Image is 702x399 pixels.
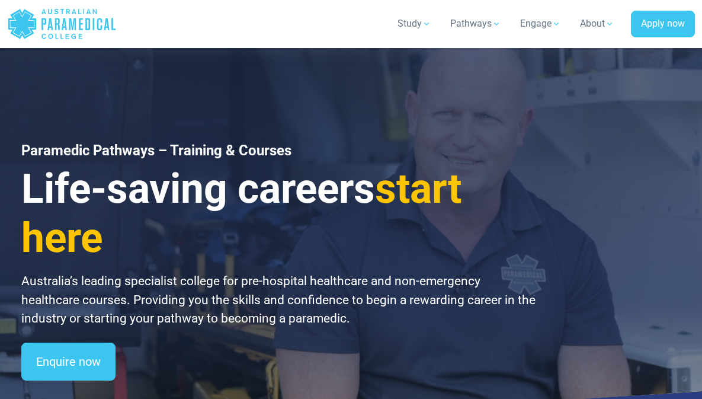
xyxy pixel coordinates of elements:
[21,343,116,381] a: Enquire now
[631,11,695,38] a: Apply now
[390,7,438,40] a: Study
[573,7,621,40] a: About
[443,7,508,40] a: Pathways
[513,7,568,40] a: Engage
[7,5,117,43] a: Australian Paramedical College
[21,272,537,328] p: Australia’s leading specialist college for pre-hospital healthcare and non-emergency healthcare c...
[21,164,537,263] h3: Life-saving careers
[21,142,537,159] h1: Paramedic Pathways – Training & Courses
